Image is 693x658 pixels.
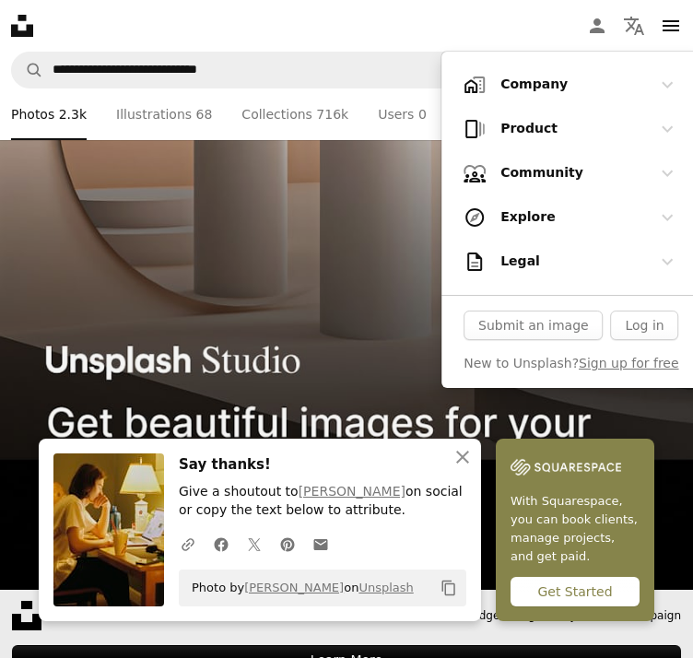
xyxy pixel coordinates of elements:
span: 716k [316,104,348,124]
form: Find visuals sitewide [11,52,649,88]
div: Get Started [511,577,640,606]
h1: Explore [500,208,641,227]
a: Log in [611,311,679,340]
span: Photo by on [182,573,414,603]
a: Illustrations 68 [116,88,212,140]
summary: Company [464,66,678,103]
a: Share on Twitter [238,525,271,562]
button: Submit an image [464,311,603,340]
summary: Legal [464,243,678,280]
button: Language [616,7,652,44]
a: Log in / Sign up [579,7,616,44]
p: Give a shoutout to on social or copy the text below to attribute. [179,483,466,520]
h1: Community [500,164,641,182]
span: With Squarespace, you can book clients, manage projects, and get paid. [511,492,640,566]
h1: Company [500,76,641,94]
button: Menu [652,7,689,44]
span: 68 [196,104,213,124]
summary: Community [464,155,678,192]
a: Sign up for free [579,355,679,373]
a: Users 0 [378,88,427,140]
img: file-1631678316303-ed18b8b5cb9cimage [12,601,41,630]
a: Share on Pinterest [271,525,304,562]
a: [PERSON_NAME] [299,484,405,499]
a: Share over email [304,525,337,562]
a: [PERSON_NAME] [244,581,344,594]
summary: Product [464,111,678,147]
a: Unsplash [358,581,413,594]
div: New to Unsplash? [464,355,678,373]
a: Home — Unsplash [11,15,33,37]
a: Share on Facebook [205,525,238,562]
a: With Squarespace, you can book clients, manage projects, and get paid.Get Started [496,439,654,621]
h1: Legal [500,253,641,271]
button: Search Unsplash [12,53,43,88]
button: Copy to clipboard [433,572,464,604]
summary: Explore [464,199,678,236]
img: file-1747939142011-51e5cc87e3c9 [511,453,621,481]
span: 0 [418,104,427,124]
h1: Product [500,120,641,138]
a: Collections 716k [241,88,348,140]
h3: Say thanks! [179,453,466,476]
